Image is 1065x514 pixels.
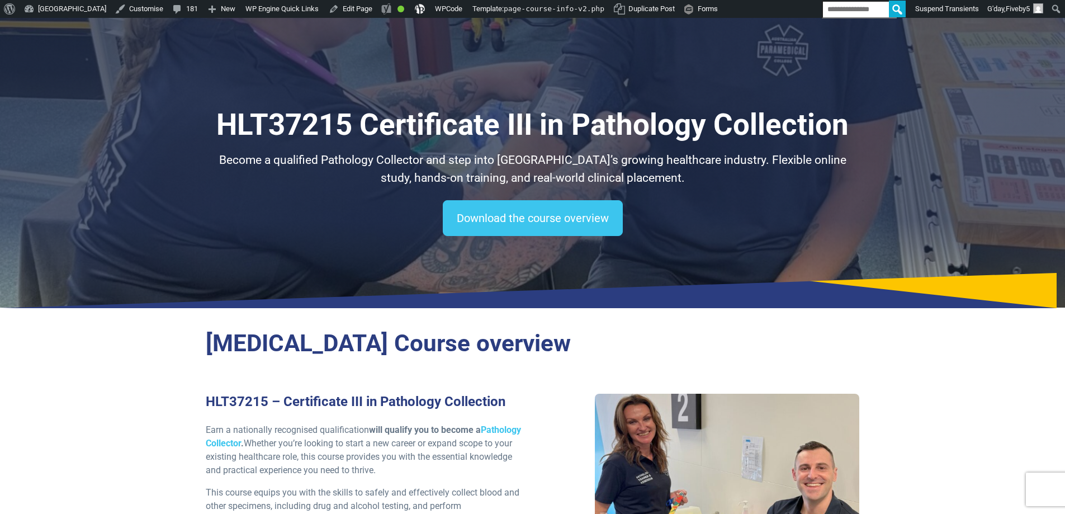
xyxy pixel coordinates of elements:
[206,107,860,143] h1: HLT37215 Certificate III in Pathology Collection
[206,394,526,410] h3: HLT37215 – Certificate III in Pathology Collection
[206,423,526,477] p: Earn a nationally recognised qualification Whether you’re looking to start a new career or expand...
[206,425,521,449] strong: will qualify you to become a .
[206,425,521,449] a: Pathology Collector
[206,329,860,358] h2: [MEDICAL_DATA] Course overview
[443,200,623,236] a: Download the course overview
[206,152,860,187] p: Become a qualified Pathology Collector and step into [GEOGRAPHIC_DATA]’s growing healthcare indus...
